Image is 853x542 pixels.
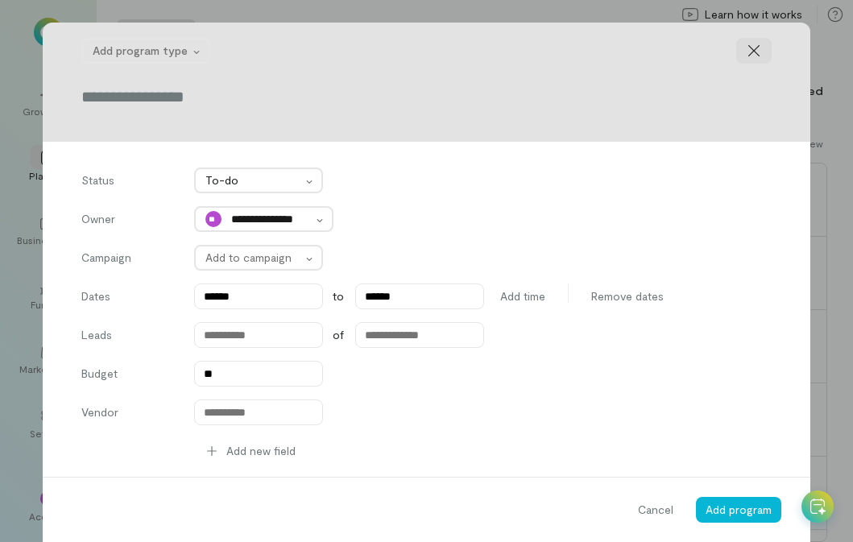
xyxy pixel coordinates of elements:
[81,404,178,425] label: Vendor
[81,327,178,348] label: Leads
[333,288,344,304] span: to
[81,288,178,304] label: Dates
[81,172,178,193] label: Status
[500,288,545,304] span: Add time
[696,497,781,523] button: Add program
[333,327,344,343] span: of
[81,211,178,232] label: Owner
[81,366,178,387] label: Budget
[591,288,664,304] span: Remove dates
[706,503,772,516] span: Add program
[638,502,673,518] span: Cancel
[226,443,296,459] span: Add new field
[81,250,178,271] label: Campaign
